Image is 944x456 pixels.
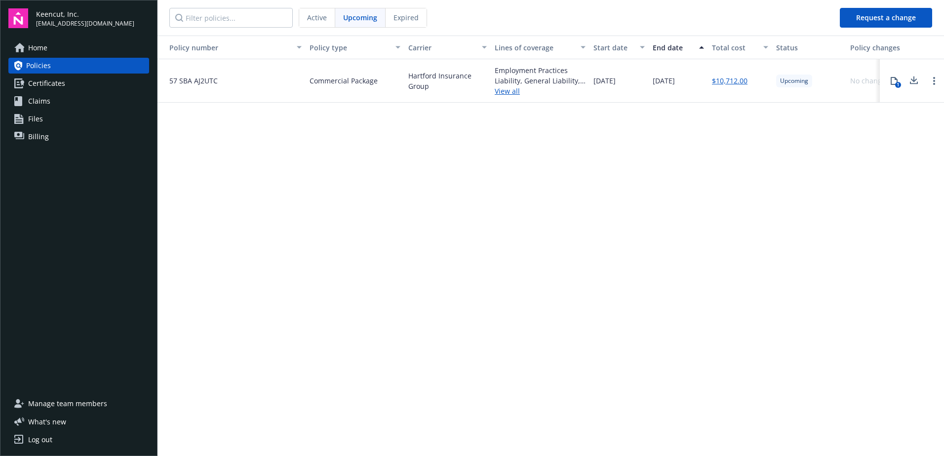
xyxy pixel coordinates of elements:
[8,76,149,91] a: Certificates
[495,42,575,53] div: Lines of coverage
[8,93,149,109] a: Claims
[306,36,404,59] button: Policy type
[28,129,49,145] span: Billing
[28,76,65,91] span: Certificates
[36,19,134,28] span: [EMAIL_ADDRESS][DOMAIN_NAME]
[850,42,904,53] div: Policy changes
[772,36,846,59] button: Status
[495,65,586,86] div: Employment Practices Liability, General Liability, Commercial Property
[884,71,904,91] button: 1
[28,417,66,427] span: What ' s new
[593,76,616,86] span: [DATE]
[8,58,149,74] a: Policies
[491,36,590,59] button: Lines of coverage
[840,8,932,28] button: Request a change
[928,75,940,87] a: Open options
[8,417,82,427] button: What's new
[653,42,693,53] div: End date
[495,86,586,96] a: View all
[28,432,52,448] div: Log out
[28,396,107,412] span: Manage team members
[28,40,47,56] span: Home
[408,42,476,53] div: Carrier
[161,42,291,53] div: Policy number
[8,111,149,127] a: Files
[310,76,378,86] span: Commercial Package
[343,12,377,23] span: Upcoming
[393,12,419,23] span: Expired
[780,76,808,85] span: Upcoming
[8,40,149,56] a: Home
[26,58,51,74] span: Policies
[28,111,43,127] span: Files
[590,36,649,59] button: Start date
[850,76,889,86] div: No changes
[161,42,291,53] div: Toggle SortBy
[653,76,675,86] span: [DATE]
[408,71,487,91] span: Hartford Insurance Group
[8,129,149,145] a: Billing
[712,42,757,53] div: Total cost
[8,8,28,28] img: navigator-logo.svg
[776,42,842,53] div: Status
[161,76,218,86] span: 57 SBA AJ2UTC
[36,8,149,28] button: Keencut, Inc.[EMAIL_ADDRESS][DOMAIN_NAME]
[307,12,327,23] span: Active
[708,36,772,59] button: Total cost
[8,396,149,412] a: Manage team members
[36,9,134,19] span: Keencut, Inc.
[593,42,634,53] div: Start date
[28,93,50,109] span: Claims
[310,42,390,53] div: Policy type
[895,82,901,88] div: 1
[649,36,708,59] button: End date
[404,36,491,59] button: Carrier
[846,36,908,59] button: Policy changes
[712,76,747,86] a: $10,712.00
[169,8,293,28] input: Filter policies...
